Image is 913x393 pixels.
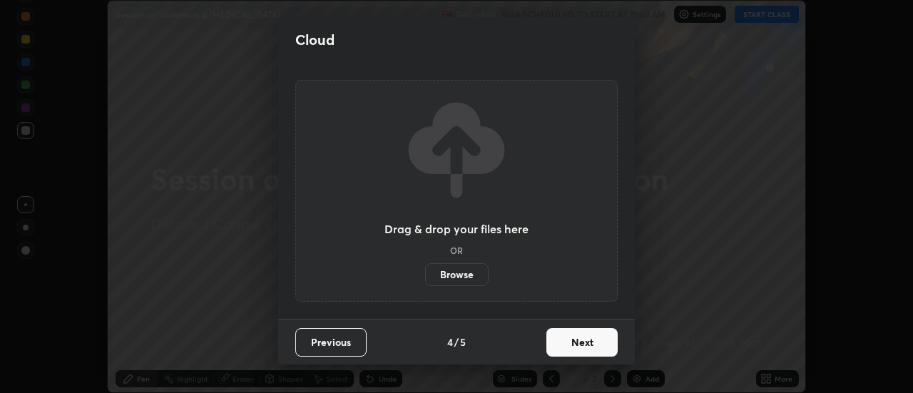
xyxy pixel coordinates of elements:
h4: 5 [460,335,466,349]
h2: Cloud [295,31,335,49]
h5: OR [450,246,463,255]
h3: Drag & drop your files here [384,223,529,235]
button: Next [546,328,618,357]
button: Previous [295,328,367,357]
h4: / [454,335,459,349]
h4: 4 [447,335,453,349]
